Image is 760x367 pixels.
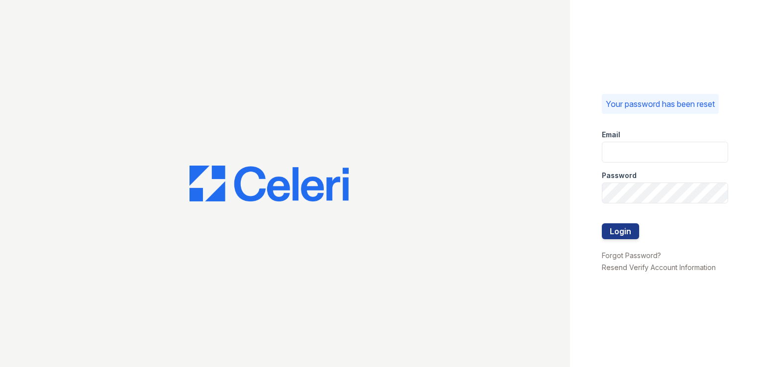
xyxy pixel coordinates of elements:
[602,171,637,181] label: Password
[602,223,639,239] button: Login
[190,166,349,201] img: CE_Logo_Blue-a8612792a0a2168367f1c8372b55b34899dd931a85d93a1a3d3e32e68fde9ad4.png
[602,263,716,272] a: Resend Verify Account Information
[606,98,715,110] p: Your password has been reset
[602,251,661,260] a: Forgot Password?
[602,130,620,140] label: Email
